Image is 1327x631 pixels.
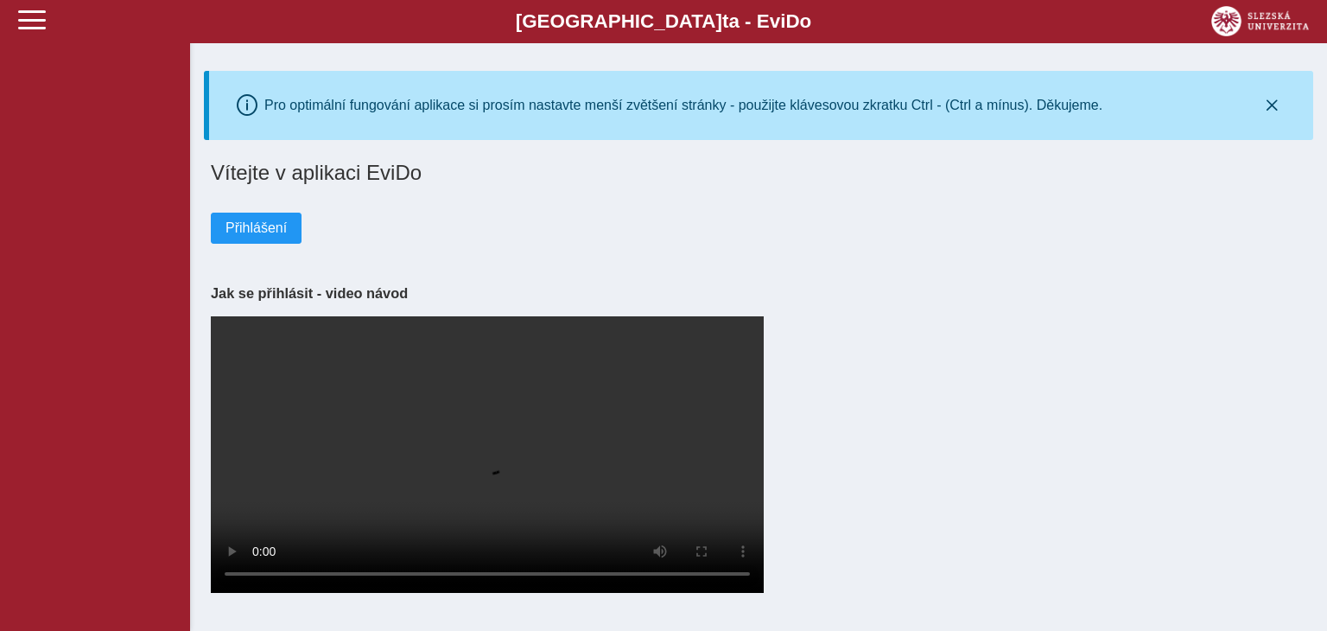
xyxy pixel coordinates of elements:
[800,10,812,32] span: o
[211,316,764,593] video: Your browser does not support the video tag.
[722,10,728,32] span: t
[211,213,302,244] button: Přihlášení
[225,220,287,236] span: Přihlášení
[211,285,1306,302] h3: Jak se přihlásit - video návod
[52,10,1275,33] b: [GEOGRAPHIC_DATA] a - Evi
[264,98,1102,113] div: Pro optimální fungování aplikace si prosím nastavte menší zvětšení stránky - použijte klávesovou ...
[1211,6,1309,36] img: logo_web_su.png
[211,161,1306,185] h1: Vítejte v aplikaci EviDo
[785,10,799,32] span: D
